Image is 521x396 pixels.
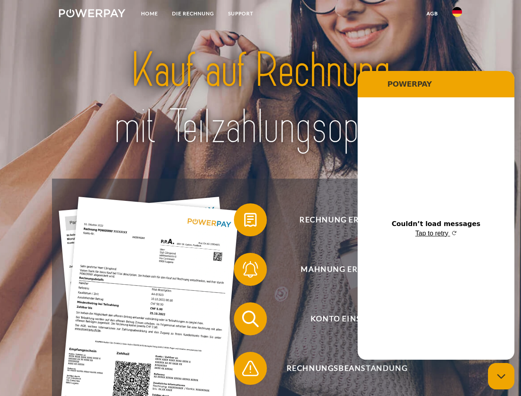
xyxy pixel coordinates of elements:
[246,352,448,385] span: Rechnungsbeanstandung
[234,253,448,286] button: Mahnung erhalten?
[240,259,261,280] img: qb_bell.svg
[234,302,448,335] button: Konto einsehen
[452,7,462,17] img: de
[134,6,165,21] a: Home
[234,203,448,236] button: Rechnung erhalten?
[165,6,221,21] a: DIE RECHNUNG
[358,71,514,360] iframe: Messaging window
[59,9,125,17] img: logo-powerpay-white.svg
[240,358,261,379] img: qb_warning.svg
[420,6,445,21] a: agb
[246,203,448,236] span: Rechnung erhalten?
[234,352,448,385] button: Rechnungsbeanstandung
[79,40,442,158] img: title-powerpay_de.svg
[240,210,261,230] img: qb_bill.svg
[488,363,514,389] iframe: Button to launch messaging window
[240,309,261,329] img: qb_search.svg
[246,302,448,335] span: Konto einsehen
[246,253,448,286] span: Mahnung erhalten?
[221,6,260,21] a: SUPPORT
